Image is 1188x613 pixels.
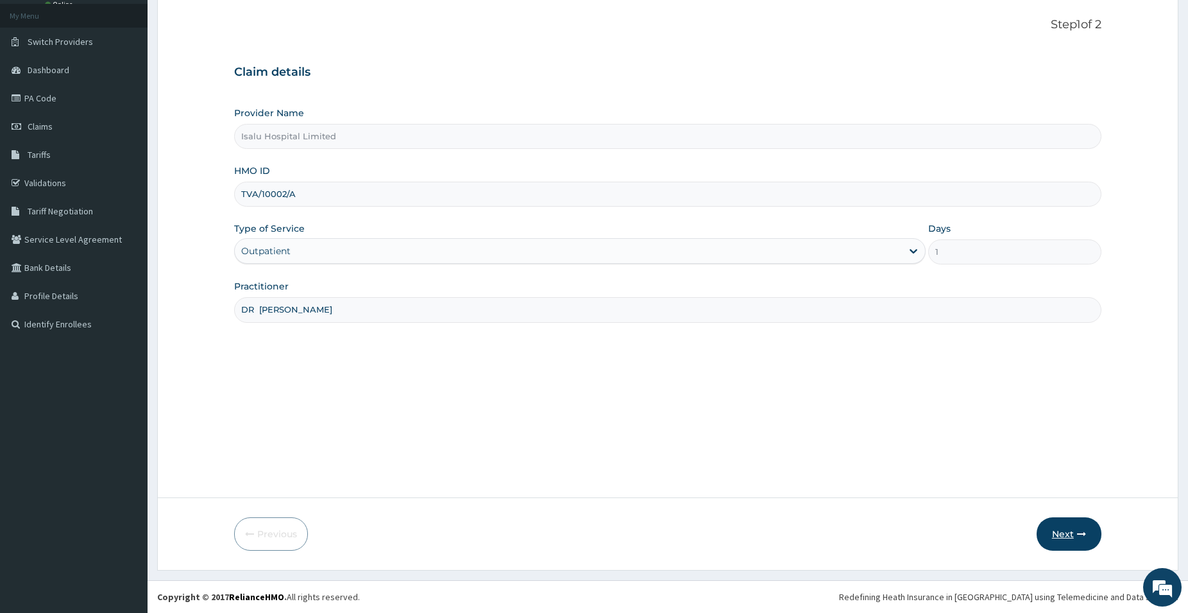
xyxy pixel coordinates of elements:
a: RelianceHMO [229,591,284,603]
span: Switch Providers [28,36,93,47]
input: Enter HMO ID [234,182,1101,207]
span: We're online! [74,162,177,291]
input: Enter Name [234,297,1101,322]
span: Claims [28,121,53,132]
label: Days [928,222,951,235]
button: Next [1037,517,1101,551]
label: Practitioner [234,280,289,293]
strong: Copyright © 2017 . [157,591,287,603]
span: Tariffs [28,149,51,160]
div: Redefining Heath Insurance in [GEOGRAPHIC_DATA] using Telemedicine and Data Science! [839,591,1178,603]
img: d_794563401_company_1708531726252_794563401 [24,64,52,96]
h3: Claim details [234,65,1101,80]
div: Minimize live chat window [210,6,241,37]
p: Step 1 of 2 [234,18,1101,32]
textarea: Type your message and hit 'Enter' [6,350,244,395]
label: HMO ID [234,164,270,177]
footer: All rights reserved. [148,580,1188,613]
span: Dashboard [28,64,69,76]
button: Previous [234,517,308,551]
span: Tariff Negotiation [28,205,93,217]
label: Type of Service [234,222,305,235]
label: Provider Name [234,107,304,119]
div: Outpatient [241,245,291,257]
div: Chat with us now [67,72,216,89]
